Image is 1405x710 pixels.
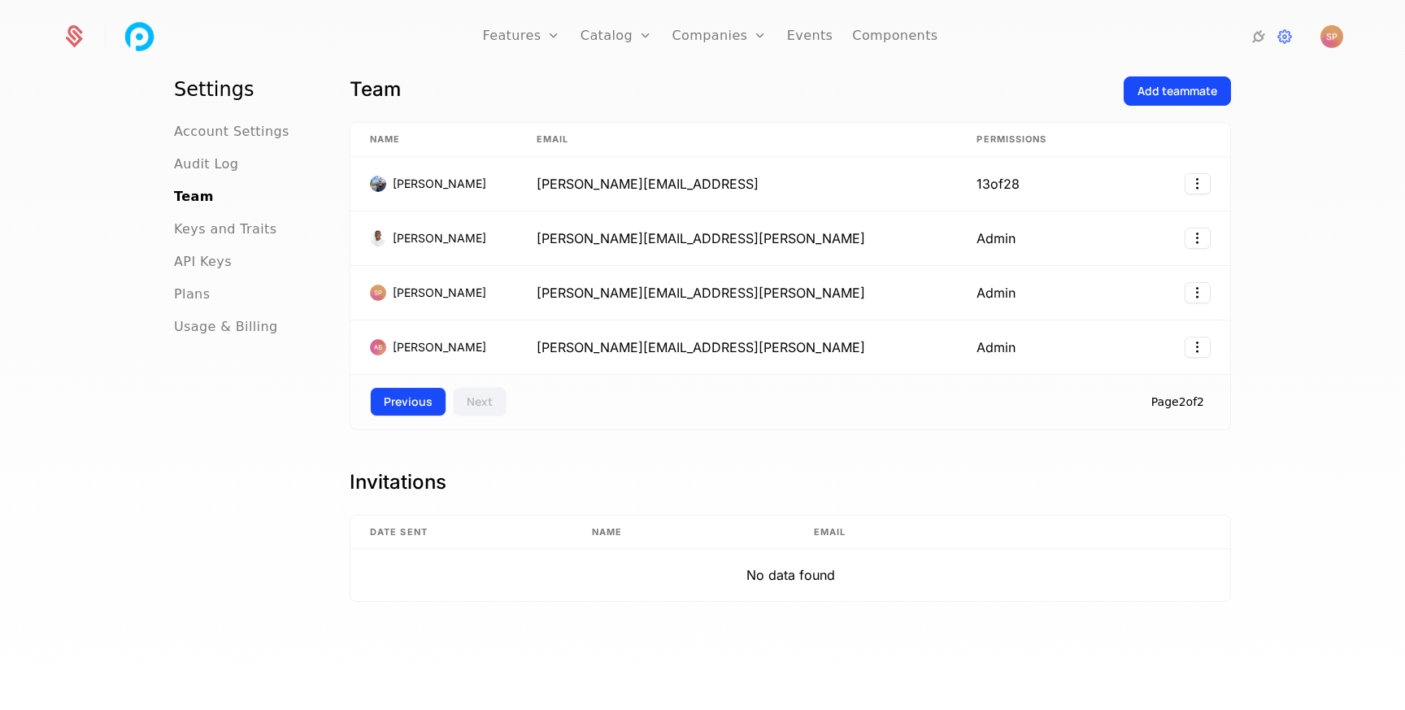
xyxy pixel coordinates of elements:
[350,76,1111,102] h1: Team
[977,230,1016,246] span: Admin
[1275,27,1294,46] a: Settings
[537,230,865,246] span: [PERSON_NAME][EMAIL_ADDRESS][PERSON_NAME]
[370,285,386,301] img: Simon Persson
[957,123,1152,157] th: Permissions
[174,76,311,337] nav: Main
[174,252,232,272] a: API Keys
[350,123,517,157] th: Name
[1185,173,1211,194] button: Select action
[393,339,486,355] span: [PERSON_NAME]
[174,220,276,239] a: Keys and Traits
[350,549,1230,601] td: No data found
[977,285,1016,301] span: Admin
[370,176,386,192] img: Denis Avko
[977,176,1020,192] span: 13 of 28
[174,155,238,174] a: Audit Log
[350,516,572,550] th: Date Sent
[393,285,486,301] span: [PERSON_NAME]
[1320,25,1343,48] img: Simon Persson
[537,285,865,301] span: [PERSON_NAME][EMAIL_ADDRESS][PERSON_NAME]
[1185,337,1211,358] button: Select action
[174,187,214,207] a: Team
[350,469,1231,495] h1: Invitations
[370,230,386,246] img: LJ Durante
[1185,282,1211,303] button: Select action
[1249,27,1268,46] a: Integrations
[1137,83,1217,99] div: Add teammate
[1151,394,1211,410] div: Page 2 of 2
[1320,25,1343,48] button: Open user button
[794,516,1111,550] th: Email
[120,17,159,56] img: Pagos
[174,285,210,304] a: Plans
[174,76,311,102] h1: Settings
[453,387,507,416] button: Next
[174,122,289,142] a: Account Settings
[537,339,865,355] span: [PERSON_NAME][EMAIL_ADDRESS][PERSON_NAME]
[537,176,759,192] span: [PERSON_NAME][EMAIL_ADDRESS]
[517,123,958,157] th: Email
[174,317,278,337] a: Usage & Billing
[393,176,486,192] span: [PERSON_NAME]
[572,516,794,550] th: Name
[370,387,446,416] button: Previous
[370,339,386,355] img: Andy Barker
[393,230,486,246] span: [PERSON_NAME]
[977,339,1016,355] span: Admin
[1124,76,1231,106] button: Add teammate
[1185,228,1211,249] button: Select action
